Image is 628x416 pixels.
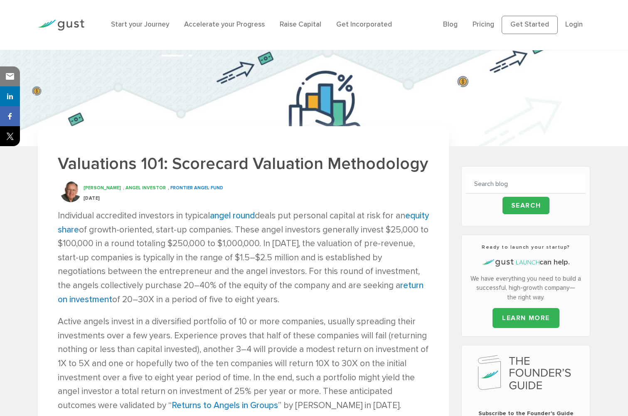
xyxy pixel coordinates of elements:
[502,16,558,34] a: Get Started
[565,20,583,29] a: Login
[84,185,121,191] span: [PERSON_NAME]
[466,243,586,251] h3: Ready to launch your startup?
[60,181,81,202] img: Bill Payne
[184,20,265,29] a: Accelerate your Progress
[466,175,586,193] input: Search blog
[473,20,494,29] a: Pricing
[280,20,321,29] a: Raise Capital
[493,308,559,328] a: LEARN MORE
[58,209,429,306] p: Individual accredited investors in typical deals put personal capital at risk for an of growth-or...
[502,197,550,214] input: Search
[210,210,255,221] a: angel round
[58,315,429,412] p: Active angels invest in a diversified portfolio of 10 or more companies, usually spreading their ...
[172,400,278,411] a: Returns to Angels in Groups
[466,257,586,268] h4: can help.
[466,274,586,302] p: We have everything you need to build a successful, high-growth company—the right way.
[38,20,84,31] img: Gust Logo
[58,210,429,235] a: equity share
[84,196,100,201] span: [DATE]
[111,20,169,29] a: Start your Journey
[58,153,429,175] h1: Valuations 101: Scorecard Valuation Methodology
[443,20,458,29] a: Blog
[168,185,223,191] span: , Frontier Angel Fund
[123,185,166,191] span: , Angel Investor
[336,20,392,29] a: Get Incorporated
[58,280,424,305] a: return on investment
